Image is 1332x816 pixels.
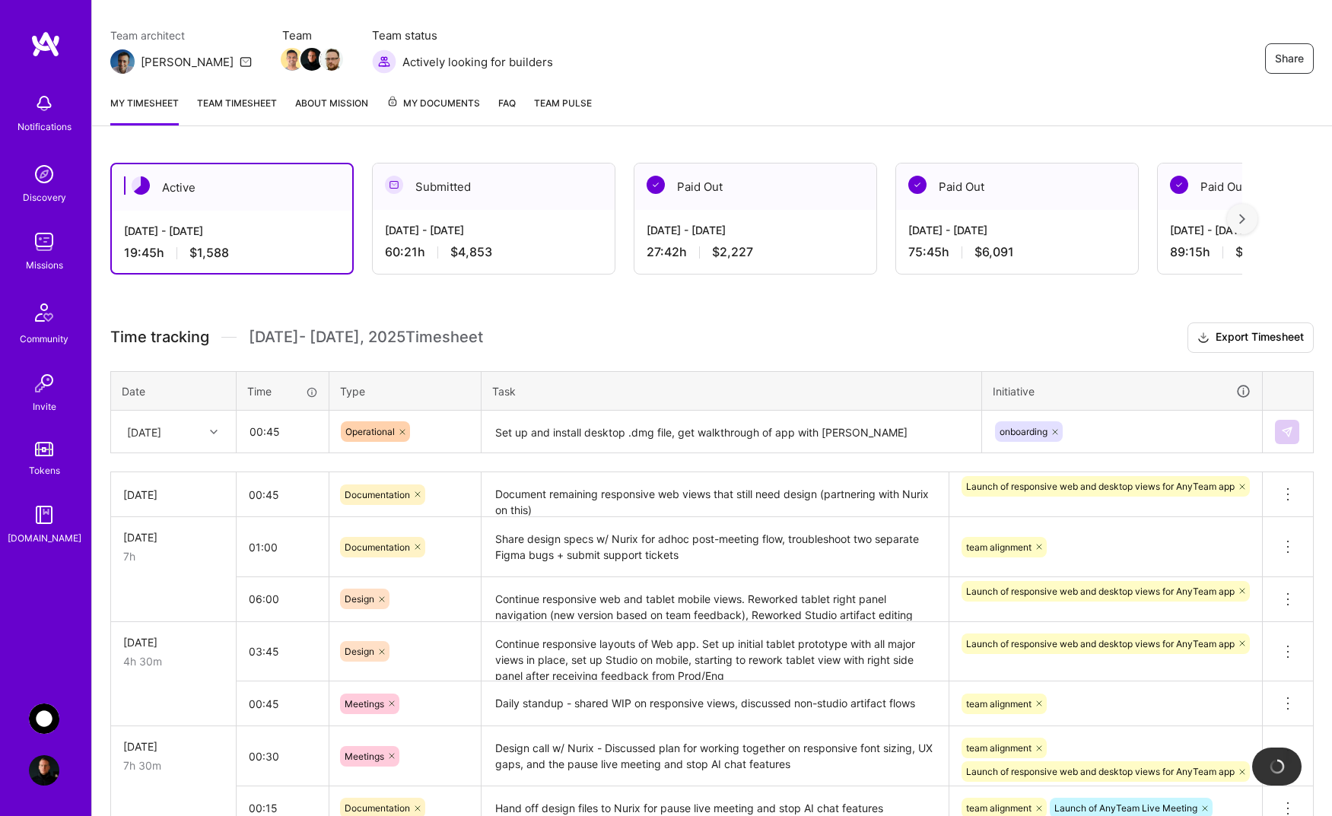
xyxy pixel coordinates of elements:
img: AnyTeam: Team for AI-Powered Sales Platform [29,703,59,734]
img: Paid Out [647,176,665,194]
img: Submit [1281,426,1293,438]
div: Discovery [23,189,66,205]
span: Documentation [345,541,410,553]
textarea: Share design specs w/ Nurix for adhoc post-meeting flow, troubleshoot two separate Figma bugs + s... [483,519,947,576]
span: Team architect [110,27,252,43]
img: Submitted [385,176,403,194]
div: [DATE] [123,634,224,650]
a: Team Pulse [534,95,592,125]
span: Operational [345,426,395,437]
div: [DATE] [123,529,224,545]
img: Team Member Avatar [281,48,304,71]
img: Invite [29,368,59,398]
img: Team Architect [110,49,135,74]
i: icon Download [1197,330,1210,346]
div: [DATE] [123,738,224,754]
button: Export Timesheet [1187,322,1314,353]
img: bell [29,88,59,119]
span: $1,588 [189,245,229,261]
div: Initiative [993,383,1251,400]
div: 27:42 h [647,244,864,260]
div: [DATE] [127,424,161,440]
div: Paid Out [634,164,876,210]
span: $2,227 [712,244,753,260]
div: 7h [123,548,224,564]
textarea: Design call w/ Nurix - Discussed plan for working together on responsive font sizing, UX gaps, an... [483,728,947,785]
span: team alignment [966,698,1032,710]
input: HH:MM [237,475,329,515]
span: Team status [372,27,553,43]
div: 7h 30m [123,757,224,773]
img: right [1239,214,1245,224]
img: teamwork [29,227,59,257]
input: HH:MM [237,736,329,776]
span: Team Pulse [534,97,592,109]
img: discovery [29,159,59,189]
div: 75:45 h [908,244,1126,260]
div: [DATE] - [DATE] [124,223,340,239]
a: My Documents [386,95,480,125]
img: Community [26,294,62,331]
textarea: Set up and install desktop .dmg file, get walkthrough of app with [PERSON_NAME] [483,412,980,452]
span: onboarding [1000,426,1047,437]
div: null [1275,420,1301,444]
img: logo [30,30,61,58]
input: HH:MM [237,527,329,567]
span: My Documents [386,95,480,112]
div: Submitted [373,164,615,210]
img: Actively looking for builders [372,49,396,74]
span: Documentation [345,802,410,814]
a: My timesheet [110,95,179,125]
span: Launch of responsive web and desktop views for AnyTeam app [966,481,1235,492]
div: [DATE] - [DATE] [908,222,1126,238]
div: [DATE] - [DATE] [647,222,864,238]
span: Actively looking for builders [402,54,553,70]
span: Time tracking [110,328,209,347]
img: loading [1267,756,1288,777]
span: team alignment [966,802,1032,814]
th: Type [329,371,482,411]
span: $7,177 [1235,244,1271,260]
span: team alignment [966,541,1032,553]
textarea: Continue responsive layouts of Web app. Set up initial tablet prototype with all major views in p... [483,624,947,681]
div: [DATE] [123,487,224,503]
span: $6,091 [974,244,1014,260]
textarea: Daily standup - shared WIP on responsive views, discussed non-studio artifact flows [483,683,947,725]
input: HH:MM [237,631,329,672]
span: Meetings [345,698,384,710]
span: Launch of responsive web and desktop views for AnyTeam app [966,586,1235,597]
span: Meetings [345,751,384,762]
img: Active [132,176,150,195]
i: icon Chevron [210,428,218,436]
i: icon Mail [240,56,252,68]
span: Launch of responsive web and desktop views for AnyTeam app [966,766,1235,777]
a: AnyTeam: Team for AI-Powered Sales Platform [25,703,63,734]
input: HH:MM [237,579,329,619]
img: Paid Out [908,176,927,194]
div: [PERSON_NAME] [141,54,234,70]
a: Team timesheet [197,95,277,125]
input: HH:MM [237,684,329,724]
button: Share [1265,43,1314,74]
img: guide book [29,500,59,530]
a: User Avatar [25,755,63,786]
div: Invite [33,398,56,414]
span: Share [1275,51,1304,66]
div: [DATE] - [DATE] [385,222,602,238]
span: team alignment [966,742,1032,754]
a: Team Member Avatar [322,46,342,72]
div: 19:45 h [124,245,340,261]
a: Team Member Avatar [282,46,302,72]
img: Paid Out [1170,176,1188,194]
th: Date [111,371,237,411]
span: Design [345,593,374,605]
a: FAQ [498,95,516,125]
span: Team [282,27,342,43]
textarea: Document remaining responsive web views that still need design (partnering with Nurix on this) [483,474,947,516]
span: Launch of responsive web and desktop views for AnyTeam app [966,638,1235,649]
img: tokens [35,442,53,456]
span: [DATE] - [DATE] , 2025 Timesheet [249,328,483,347]
div: Paid Out [896,164,1138,210]
span: $4,853 [450,244,492,260]
div: Missions [26,257,63,273]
